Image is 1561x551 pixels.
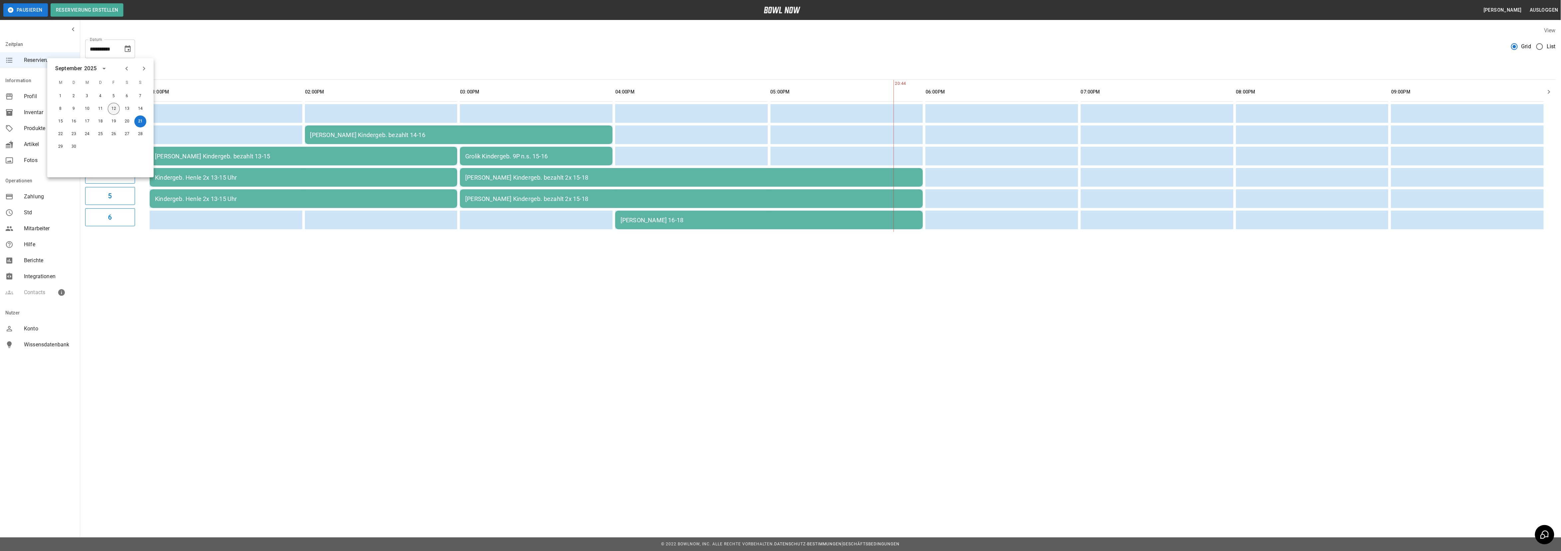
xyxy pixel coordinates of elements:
[81,115,93,127] button: 17. Sep. 2025
[94,115,106,127] button: 18. Sep. 2025
[108,191,112,201] h6: 5
[3,3,48,17] button: Pausieren
[147,80,1546,232] table: sticky table
[661,542,774,546] span: © 2022 BowlNow, Inc. Alle Rechte vorbehalten.
[85,208,135,226] button: 6
[1521,43,1531,51] span: Grid
[55,103,67,115] button: 8. Sep. 2025
[94,103,106,115] button: 11. Sep. 2025
[460,83,613,101] th: 03:00PM
[134,115,146,127] button: 21. Sep. 2025
[615,83,768,101] th: 04:00PM
[1481,4,1524,16] button: [PERSON_NAME]
[24,108,74,116] span: Inventar
[81,76,93,90] span: M
[81,103,93,115] button: 10. Sep. 2025
[1391,83,1544,101] th: 09:00PM
[94,90,106,102] button: 4. Sep. 2025
[24,92,74,100] span: Profil
[81,90,93,102] button: 3. Sep. 2025
[55,128,67,140] button: 22. Sep. 2025
[55,76,67,90] span: M
[68,90,80,102] button: 2. Sep. 2025
[138,63,150,74] button: Next month
[85,187,135,205] button: 5
[24,140,74,148] span: Artikel
[68,115,80,127] button: 16. Sep. 2025
[894,81,895,87] span: 20:44
[121,128,133,140] button: 27. Sep. 2025
[1081,83,1233,101] th: 07:00PM
[155,195,452,202] div: Kindergeb. Henle 2x 13-15 Uhr
[94,76,106,90] span: D
[68,76,80,90] span: D
[81,128,93,140] button: 24. Sep. 2025
[24,193,74,201] span: Zahlung
[24,124,74,132] span: Produkte
[68,141,80,153] button: 30. Sep. 2025
[771,83,923,101] th: 05:00PM
[121,90,133,102] button: 6. Sep. 2025
[121,76,133,90] span: S
[1236,83,1389,101] th: 08:00PM
[121,115,133,127] button: 20. Sep. 2025
[134,90,146,102] button: 7. Sep. 2025
[51,3,124,17] button: Reservierung erstellen
[1547,43,1556,51] span: List
[305,83,458,101] th: 02:00PM
[121,42,134,56] button: Choose date, selected date is 21. Sep. 2025
[68,103,80,115] button: 9. Sep. 2025
[155,153,452,160] div: [PERSON_NAME] Kindergeb. bezahlt 13-15
[24,273,74,280] span: Integrationen
[55,115,67,127] button: 15. Sep. 2025
[24,156,74,164] span: Fotos
[764,7,800,13] img: logo
[108,76,120,90] span: F
[24,341,74,349] span: Wissensdatenbank
[155,174,452,181] div: Kindergeb. Henle 2x 13-15 Uhr
[121,103,133,115] button: 13. Sep. 2025
[150,83,302,101] th: 01:00PM
[108,103,120,115] button: 12. Sep. 2025
[24,56,74,64] span: Reservierungen
[843,542,900,546] a: Geschäftsbedingungen
[134,76,146,90] span: S
[84,65,96,73] div: 2025
[55,90,67,102] button: 1. Sep. 2025
[108,90,120,102] button: 5. Sep. 2025
[121,63,132,74] button: Previous month
[465,174,918,181] div: [PERSON_NAME] Kindergeb. bezahlt 2x 15-18
[94,128,106,140] button: 25. Sep. 2025
[1527,4,1561,16] button: Ausloggen
[134,103,146,115] button: 14. Sep. 2025
[85,64,1556,80] div: inventory tabs
[98,63,110,74] button: calendar view is open, switch to year view
[310,131,607,138] div: [PERSON_NAME] Kindergeb. bezahlt 14-16
[68,128,80,140] button: 23. Sep. 2025
[24,209,74,217] span: Std
[24,257,74,265] span: Berichte
[465,195,918,202] div: [PERSON_NAME] Kindergeb. bezahlt 2x 15-18
[108,212,112,223] h6: 6
[108,128,120,140] button: 26. Sep. 2025
[24,325,74,333] span: Konto
[1544,27,1556,34] label: View
[925,83,1078,101] th: 06:00PM
[465,153,607,160] div: Grolik Kindergeb. 9P n.s. 15-16
[55,65,82,73] div: September
[55,141,67,153] button: 29. Sep. 2025
[621,217,918,224] div: [PERSON_NAME] 16-18
[134,128,146,140] button: 28. Sep. 2025
[108,115,120,127] button: 19. Sep. 2025
[774,542,842,546] a: Datenschutz-Bestimmungen
[24,225,74,233] span: Mitarbeiter
[24,241,74,249] span: Hilfe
